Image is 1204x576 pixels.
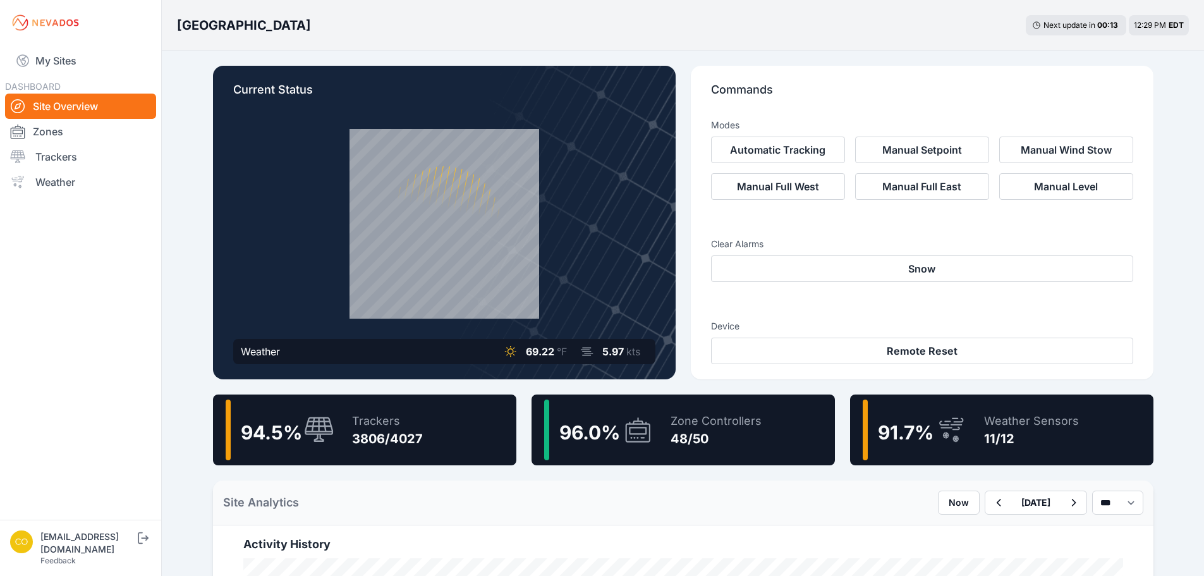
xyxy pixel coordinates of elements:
[241,421,302,444] span: 94.5 %
[711,119,739,132] h3: Modes
[241,344,280,359] div: Weather
[626,345,640,358] span: kts
[711,320,1133,333] h3: Device
[5,94,156,119] a: Site Overview
[352,412,423,430] div: Trackers
[532,395,835,465] a: 96.0%Zone Controllers48/50
[5,46,156,76] a: My Sites
[711,137,845,163] button: Automatic Tracking
[223,494,299,512] h2: Site Analytics
[10,530,33,553] img: controlroomoperator@invenergy.com
[711,81,1133,109] p: Commands
[711,173,845,200] button: Manual Full West
[5,119,156,144] a: Zones
[711,338,1133,364] button: Remote Reset
[855,137,989,163] button: Manual Setpoint
[671,430,762,448] div: 48/50
[1134,20,1166,30] span: 12:29 PM
[855,173,989,200] button: Manual Full East
[5,169,156,195] a: Weather
[1011,491,1061,514] button: [DATE]
[10,13,81,33] img: Nevados
[5,81,61,92] span: DASHBOARD
[526,345,554,358] span: 69.22
[711,255,1133,282] button: Snow
[1097,20,1120,30] div: 00 : 13
[984,430,1079,448] div: 11/12
[850,395,1153,465] a: 91.7%Weather Sensors11/12
[1043,20,1095,30] span: Next update in
[5,144,156,169] a: Trackers
[352,430,423,448] div: 3806/4027
[984,412,1079,430] div: Weather Sensors
[243,536,1123,553] h2: Activity History
[40,556,76,565] a: Feedback
[602,345,624,358] span: 5.97
[233,81,655,109] p: Current Status
[711,238,1133,250] h3: Clear Alarms
[557,345,567,358] span: °F
[177,9,311,42] nav: Breadcrumb
[878,421,933,444] span: 91.7 %
[177,16,311,34] h3: [GEOGRAPHIC_DATA]
[999,173,1133,200] button: Manual Level
[671,412,762,430] div: Zone Controllers
[40,530,135,556] div: [EMAIL_ADDRESS][DOMAIN_NAME]
[559,421,620,444] span: 96.0 %
[213,395,516,465] a: 94.5%Trackers3806/4027
[1169,20,1184,30] span: EDT
[999,137,1133,163] button: Manual Wind Stow
[938,491,980,515] button: Now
